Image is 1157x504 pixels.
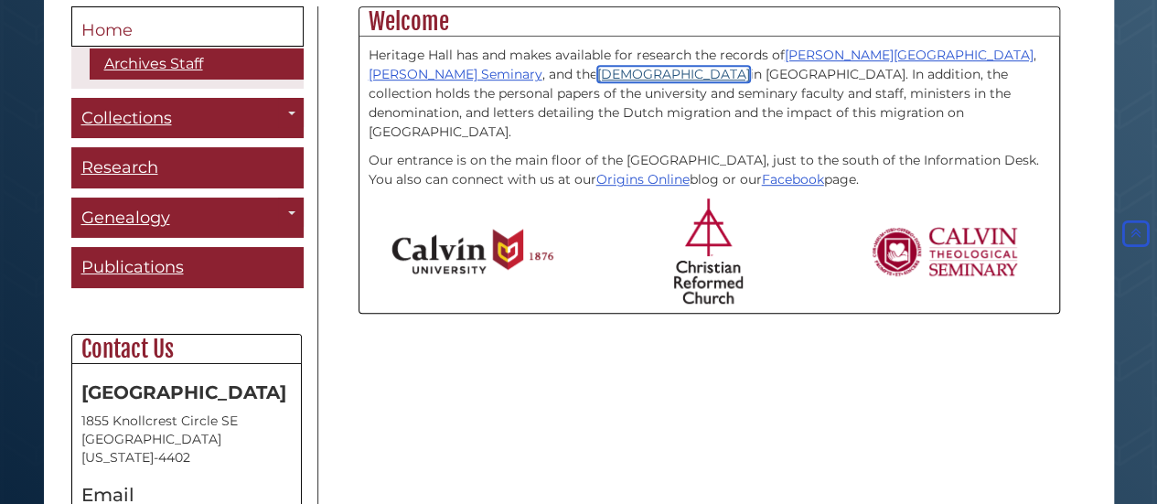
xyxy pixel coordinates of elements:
a: [DEMOGRAPHIC_DATA] [597,66,750,82]
h2: Welcome [359,7,1059,37]
a: Origins Online [596,171,690,188]
p: Our entrance is on the main floor of the [GEOGRAPHIC_DATA], just to the south of the Information ... [369,151,1050,189]
img: Calvin University [391,229,553,274]
span: Publications [81,257,184,277]
a: Publications [71,247,304,288]
a: [PERSON_NAME] Seminary [369,66,542,82]
img: Calvin Theological Seminary [871,227,1019,276]
a: Back to Top [1119,226,1152,242]
img: Christian Reformed Church [674,198,743,304]
span: Collections [81,108,172,128]
address: 1855 Knollcrest Circle SE [GEOGRAPHIC_DATA][US_STATE]-4402 [81,412,292,466]
a: Home [71,6,304,47]
a: Genealogy [71,198,304,239]
p: Heritage Hall has and makes available for research the records of , , and the in [GEOGRAPHIC_DATA... [369,46,1050,142]
a: Archives Staff [90,48,304,80]
span: Home [81,20,133,40]
a: Facebook [762,171,824,188]
span: Research [81,157,158,177]
a: Research [71,147,304,188]
span: Genealogy [81,208,170,228]
h2: Contact Us [72,335,301,364]
strong: [GEOGRAPHIC_DATA] [81,381,286,403]
a: Collections [71,98,304,139]
a: [PERSON_NAME][GEOGRAPHIC_DATA] [785,47,1034,63]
